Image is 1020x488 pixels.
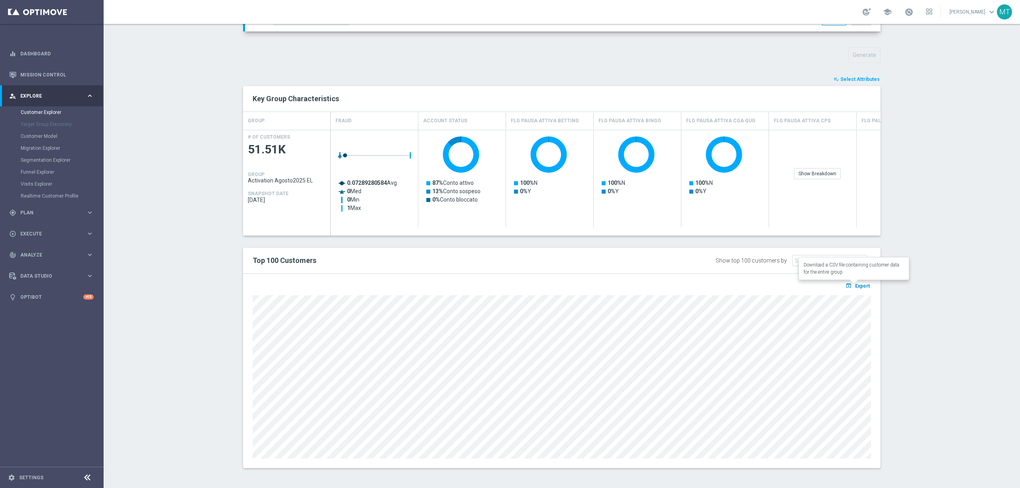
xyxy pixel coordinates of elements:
i: lightbulb [9,294,16,301]
div: Show Breakdown [794,168,841,179]
div: Analyze [9,251,86,259]
text: N [695,180,713,186]
i: person_search [9,92,16,100]
button: person_search Explore keyboard_arrow_right [9,93,94,99]
h4: Account Status [423,114,467,128]
i: keyboard_arrow_right [86,92,94,100]
span: Data Studio [20,274,86,278]
tspan: 87% [432,180,443,186]
h2: Top 100 Customers [253,256,608,265]
i: playlist_add_check [834,76,839,82]
text: Y [520,188,531,194]
i: open_in_browser [845,282,854,289]
span: Execute [20,231,86,236]
span: Export [855,283,870,289]
button: Generate [848,47,881,63]
div: Dashboard [9,43,94,64]
button: lightbulb Optibot +10 [9,294,94,300]
button: Mission Control [9,72,94,78]
text: Med [347,188,361,194]
i: track_changes [9,251,16,259]
tspan: 100% [520,180,534,186]
h4: FLG PAUSA ATTIVA GEV [861,114,918,128]
tspan: 0% [608,188,615,194]
text: Conto sospeso [432,188,481,194]
text: N [520,180,537,186]
a: Funnel Explorer [21,169,83,175]
a: Migration Explorer [21,145,83,151]
div: Funnel Explorer [21,166,103,178]
div: Press SPACE to select this row. [243,130,331,227]
text: Max [347,205,361,211]
tspan: 100% [608,180,622,186]
tspan: 0% [695,188,703,194]
tspan: 13% [432,188,443,194]
tspan: 0 [347,196,350,203]
i: keyboard_arrow_right [86,272,94,280]
i: gps_fixed [9,209,16,216]
button: play_circle_outline Execute keyboard_arrow_right [9,231,94,237]
text: Y [608,188,619,194]
text: Avg [347,180,397,186]
h4: # OF CUSTOMERS [248,134,290,140]
div: Mission Control [9,64,94,85]
span: 2025-10-05 [248,197,326,203]
div: Optibot [9,286,94,308]
text: Min [347,196,359,203]
text: Y [695,188,706,194]
i: play_circle_outline [9,230,16,237]
div: Segmentation Explorer [21,154,103,166]
div: Plan [9,209,86,216]
div: Customer Model [21,130,103,142]
i: keyboard_arrow_right [86,230,94,237]
h2: Key Group Characteristics [253,94,871,104]
span: Plan [20,210,86,215]
h4: FLG PAUSA ATTIVA CPS [774,114,831,128]
tspan: 1 [347,205,350,211]
a: Realtime Customer Profile [21,193,83,199]
button: Data Studio keyboard_arrow_right [9,273,94,279]
div: Migration Explorer [21,142,103,154]
h4: GROUP [248,172,265,177]
div: Explore [9,92,86,100]
a: Dashboard [20,43,94,64]
div: Show top 100 customers by [716,257,787,264]
a: Visits Explorer [21,181,83,187]
i: keyboard_arrow_right [86,209,94,216]
span: Activation Agosto2025 EL [248,177,326,184]
button: track_changes Analyze keyboard_arrow_right [9,252,94,258]
div: +10 [83,294,94,300]
h4: GROUP [248,114,265,128]
h4: FLG PAUSA ATTIVA CGA QUG [686,114,755,128]
div: Customer Explorer [21,106,103,118]
button: gps_fixed Plan keyboard_arrow_right [9,210,94,216]
button: equalizer Dashboard [9,51,94,57]
tspan: 100% [695,180,709,186]
tspan: 0.07289280584 [347,180,387,186]
a: Mission Control [20,64,94,85]
tspan: 0 [347,188,350,194]
i: equalizer [9,50,16,57]
div: Execute [9,230,86,237]
div: Target Group Discovery [21,118,103,130]
h4: FLG PAUSA ATTIVA BETTING [511,114,579,128]
div: Realtime Customer Profile [21,190,103,202]
a: Optibot [20,286,83,308]
div: Visits Explorer [21,178,103,190]
a: Settings [19,475,43,480]
div: Data Studio [9,272,86,280]
tspan: 0% [432,196,440,203]
text: Conto bloccato [432,196,478,203]
i: keyboard_arrow_right [86,251,94,259]
a: Customer Explorer [21,109,83,116]
h4: Fraud [335,114,351,128]
text: N [608,180,625,186]
h4: FLG PAUSA ATTIVA BINGO [598,114,661,128]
